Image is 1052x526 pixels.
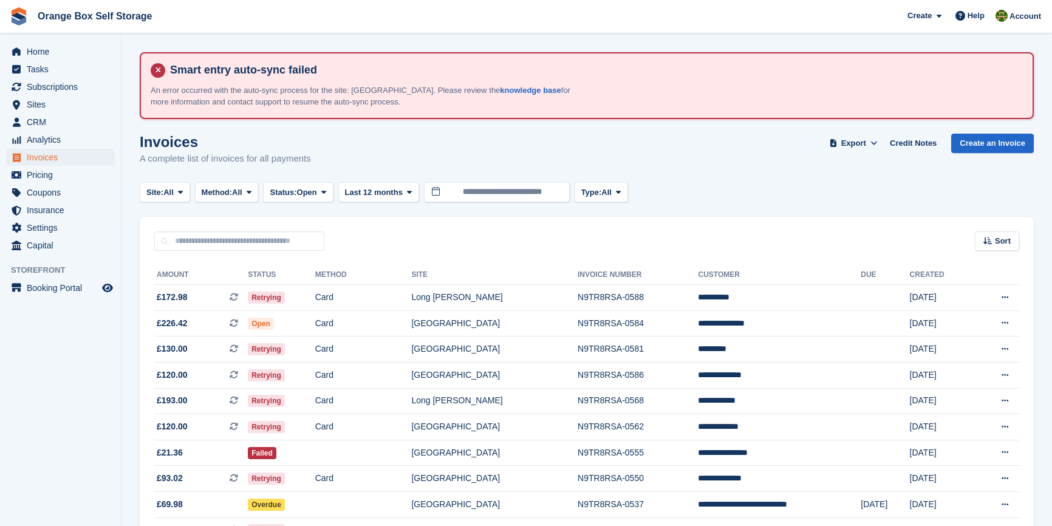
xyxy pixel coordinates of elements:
span: Insurance [27,202,100,219]
th: Method [315,265,412,285]
a: menu [6,131,115,148]
td: [GEOGRAPHIC_DATA] [411,491,578,517]
span: Storefront [11,264,121,276]
td: N9TR8RSA-0586 [578,362,698,388]
td: [DATE] [910,310,973,336]
a: menu [6,61,115,78]
span: Sort [995,235,1011,247]
span: Tasks [27,61,100,78]
td: [GEOGRAPHIC_DATA] [411,310,578,336]
button: Site: All [140,182,190,202]
a: menu [6,219,115,236]
td: Card [315,362,412,388]
td: Card [315,388,412,414]
span: £120.00 [157,420,188,433]
span: Status: [270,186,296,199]
img: Sarah [996,10,1008,22]
td: N9TR8RSA-0537 [578,491,698,517]
h4: Smart entry auto-sync failed [165,63,1023,77]
span: Capital [27,237,100,254]
a: menu [6,279,115,296]
th: Site [411,265,578,285]
td: Long [PERSON_NAME] [411,388,578,414]
p: An error occurred with the auto-sync process for the site: [GEOGRAPHIC_DATA]. Please review the f... [151,84,576,108]
span: Sites [27,96,100,113]
a: menu [6,78,115,95]
td: [GEOGRAPHIC_DATA] [411,440,578,466]
a: Create an Invoice [951,134,1034,154]
td: [DATE] [910,440,973,466]
td: [GEOGRAPHIC_DATA] [411,466,578,492]
th: Due [861,265,909,285]
span: Subscriptions [27,78,100,95]
span: Retrying [248,292,285,304]
button: Last 12 months [338,182,419,202]
span: £226.42 [157,317,188,330]
a: knowledge base [500,86,561,95]
button: Method: All [195,182,259,202]
span: £172.98 [157,291,188,304]
span: Site: [146,186,163,199]
span: Export [841,137,866,149]
span: £193.00 [157,394,188,407]
a: menu [6,202,115,219]
span: £130.00 [157,343,188,355]
td: Card [315,414,412,440]
td: [DATE] [910,388,973,414]
span: All [601,186,612,199]
span: Failed [248,447,276,459]
span: All [232,186,242,199]
td: [DATE] [910,362,973,388]
span: £120.00 [157,369,188,381]
img: stora-icon-8386f47178a22dfd0bd8f6a31ec36ba5ce8667c1dd55bd0f319d3a0aa187defe.svg [10,7,28,26]
span: Overdue [248,499,285,511]
td: [DATE] [910,466,973,492]
td: Long [PERSON_NAME] [411,285,578,311]
span: Help [968,10,985,22]
h1: Invoices [140,134,311,150]
button: Type: All [575,182,628,202]
span: £93.02 [157,472,183,485]
span: Retrying [248,369,285,381]
a: Orange Box Self Storage [33,6,157,26]
td: Card [315,466,412,492]
a: menu [6,96,115,113]
span: Retrying [248,343,285,355]
span: Create [907,10,932,22]
span: Retrying [248,395,285,407]
span: Open [297,186,317,199]
a: menu [6,184,115,201]
td: [GEOGRAPHIC_DATA] [411,414,578,440]
span: Retrying [248,473,285,485]
td: Card [315,310,412,336]
span: £21.36 [157,446,183,459]
a: menu [6,166,115,183]
span: Analytics [27,131,100,148]
td: [GEOGRAPHIC_DATA] [411,362,578,388]
th: Amount [154,265,248,285]
span: Open [248,318,274,330]
a: menu [6,149,115,166]
span: Type: [581,186,602,199]
td: N9TR8RSA-0581 [578,336,698,363]
span: Pricing [27,166,100,183]
a: menu [6,43,115,60]
th: Status [248,265,315,285]
td: Card [315,285,412,311]
button: Export [827,134,880,154]
td: [DATE] [910,491,973,517]
span: Booking Portal [27,279,100,296]
span: Invoices [27,149,100,166]
span: Last 12 months [345,186,403,199]
span: All [163,186,174,199]
td: [DATE] [910,414,973,440]
td: [DATE] [910,336,973,363]
td: [DATE] [861,491,909,517]
span: Retrying [248,421,285,433]
span: Settings [27,219,100,236]
td: [GEOGRAPHIC_DATA] [411,336,578,363]
a: Preview store [100,281,115,295]
td: N9TR8RSA-0555 [578,440,698,466]
td: [DATE] [910,285,973,311]
a: menu [6,114,115,131]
